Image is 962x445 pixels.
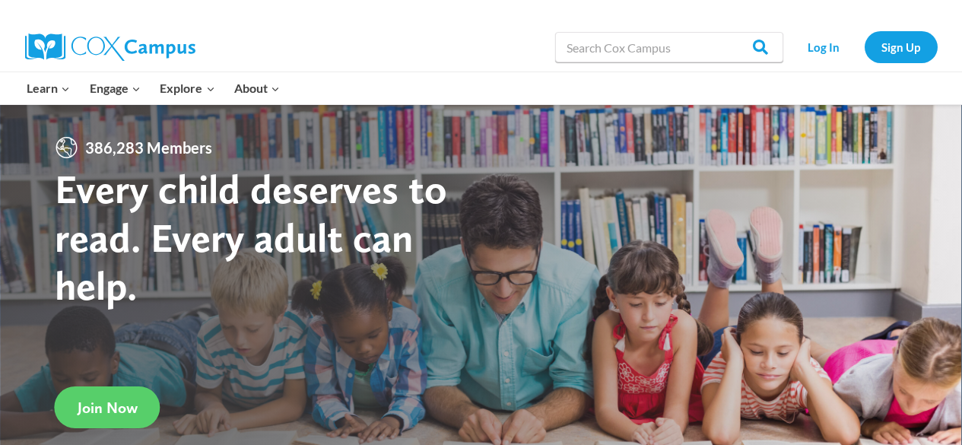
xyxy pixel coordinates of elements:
span: Engage [90,78,141,98]
span: Learn [27,78,70,98]
span: Explore [160,78,214,98]
input: Search Cox Campus [555,32,783,62]
span: Join Now [78,399,138,417]
a: Sign Up [865,31,938,62]
a: Log In [791,31,857,62]
nav: Primary Navigation [17,72,290,104]
span: 386,283 Members [79,135,218,160]
nav: Secondary Navigation [791,31,938,62]
a: Join Now [55,386,160,428]
img: Cox Campus [25,33,195,61]
span: About [234,78,280,98]
strong: Every child deserves to read. Every adult can help. [55,164,447,310]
